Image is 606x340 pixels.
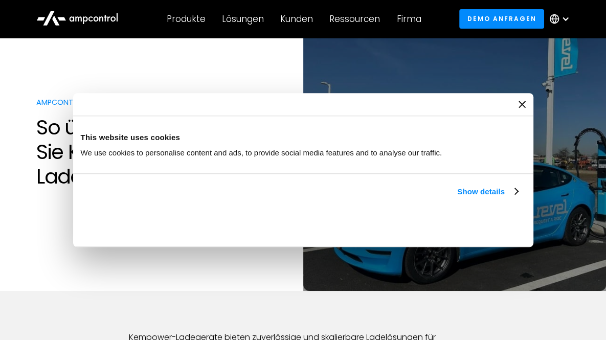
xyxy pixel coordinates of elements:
div: Firma [397,13,421,25]
div: Produkte [167,13,206,25]
button: Okay [378,209,525,239]
a: Show details [457,186,518,198]
p: Ampcontrol-konforme Ladegeräte [36,97,293,107]
span: We use cookies to personalise content and ads, to provide social media features and to analyse ou... [81,148,442,157]
div: This website uses cookies [81,131,526,144]
div: Kunden [280,13,313,25]
a: Demo anfragen [459,9,544,28]
button: Close banner [519,101,526,108]
div: Lösungen [222,13,264,25]
div: Ressourcen [329,13,380,25]
h1: So überwachen Sie Kempower-Ladegeräte effektiv [36,115,293,189]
